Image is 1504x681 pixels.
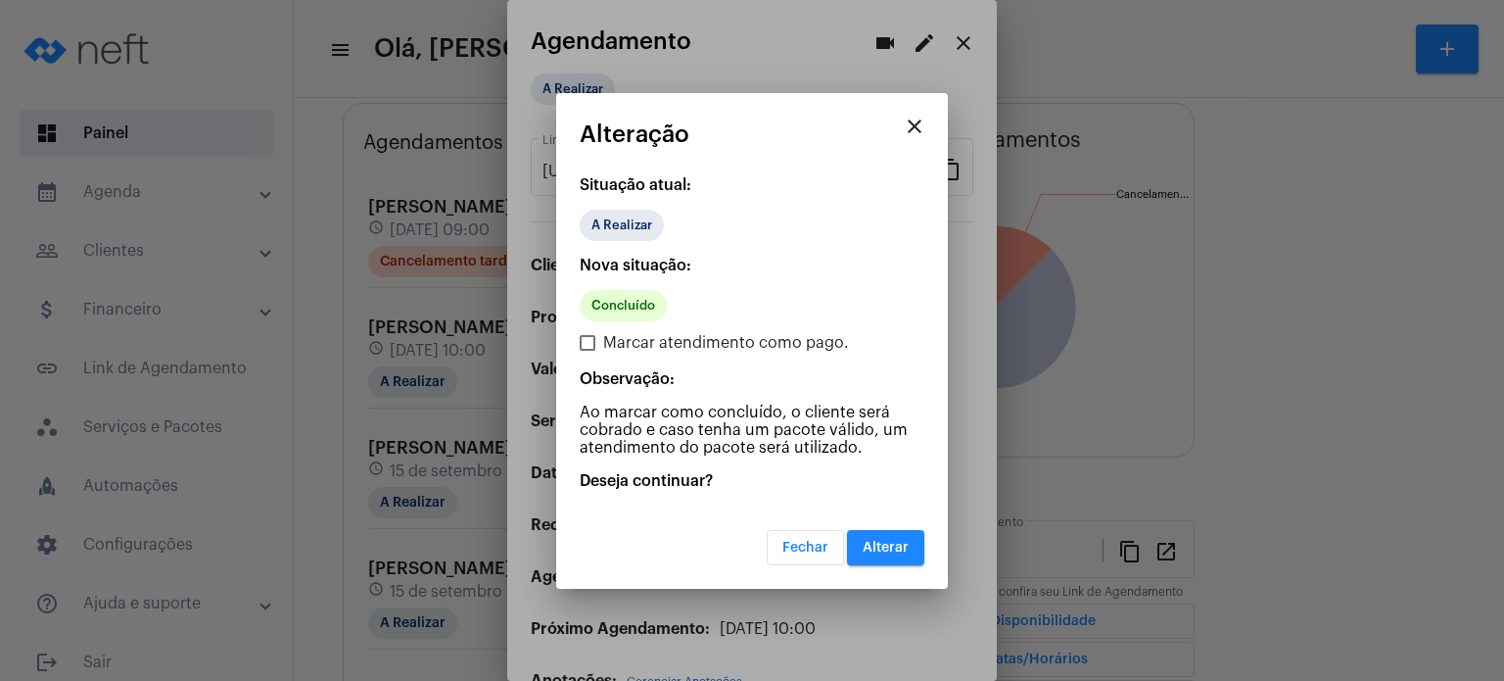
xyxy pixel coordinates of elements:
[847,530,924,565] button: Alterar
[580,370,924,388] p: Observação:
[580,210,664,241] mat-chip: A Realizar
[863,541,909,555] span: Alterar
[903,115,926,138] mat-icon: close
[580,472,924,490] p: Deseja continuar?
[580,122,689,147] span: Alteração
[580,290,667,321] mat-chip: Concluído
[580,404,924,457] p: Ao marcar como concluído, o cliente será cobrado e caso tenha um pacote válido, um atendimento do...
[603,331,849,355] span: Marcar atendimento como pago.
[767,530,844,565] button: Fechar
[782,541,828,555] span: Fechar
[580,176,924,194] p: Situação atual:
[580,257,924,274] p: Nova situação:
